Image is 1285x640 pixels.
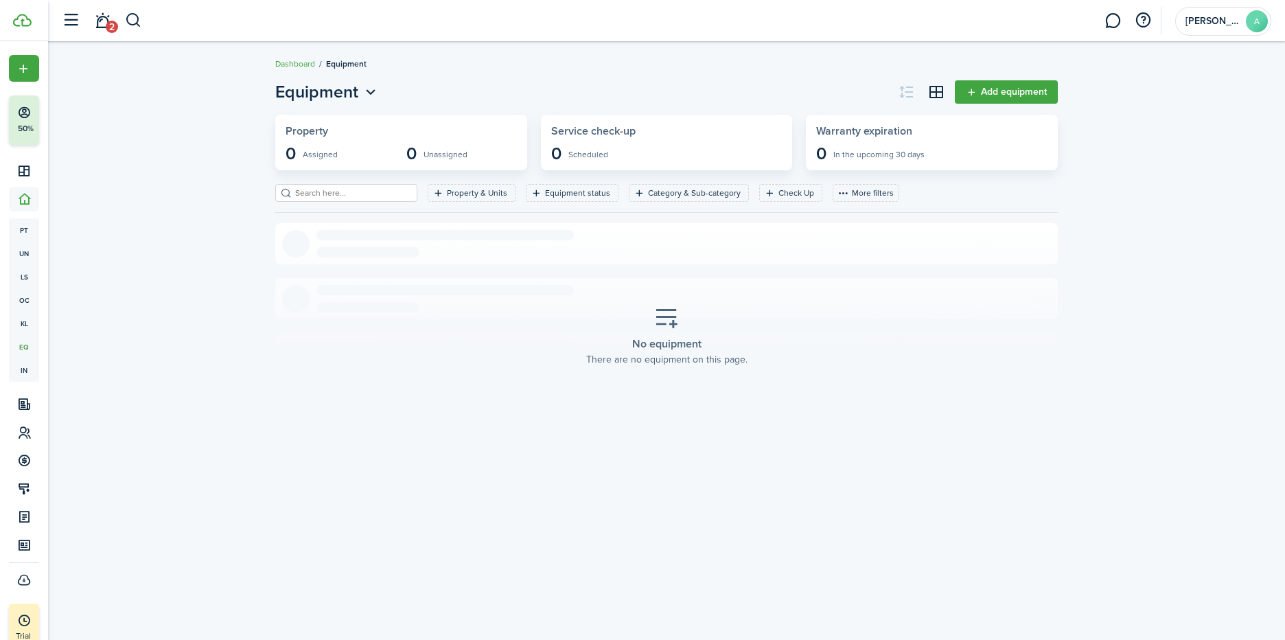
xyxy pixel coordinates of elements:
placeholder-description: There are no equipment on this page. [586,352,748,367]
p: 50% [17,123,34,135]
filter-tag: Open filter [428,184,516,202]
span: 2 [106,21,118,33]
widget-stats-description: 0 [816,144,826,163]
span: Equipment [326,58,367,70]
placeholder-title: No equipment [632,336,702,352]
button: More filters [833,184,899,202]
avatar-text: A [1246,10,1268,32]
widget-stats-subtitle: Assigned [303,147,338,161]
button: Open menu [275,80,380,104]
filter-tag: Open filter [629,184,749,202]
a: in [9,358,39,382]
filter-tag: Open filter [759,184,822,202]
filter-tag: Open filter [526,184,618,202]
filter-tag-label: Check Up [778,187,814,199]
button: Open menu [9,55,39,82]
button: 50% [9,95,123,145]
widget-stats-description: 0 [551,144,562,163]
input: Search here... [292,187,413,200]
a: Messaging [1100,3,1126,38]
a: Notifications [89,3,115,38]
widget-stats-title: Warranty expiration [816,125,1047,137]
filter-tag-label: Equipment status [545,187,610,199]
a: un [9,242,39,265]
widget-stats-description: 0 [286,144,296,163]
a: pt [9,218,39,242]
img: TenantCloud [13,14,32,27]
a: ls [9,265,39,288]
button: Equipment [275,80,380,104]
widget-stats-subtitle: Scheduled [568,147,608,161]
widget-stats-subtitle: In the upcoming 30 days [833,147,925,161]
span: Equipment [275,80,358,104]
widget-stats-title: Property [286,125,517,137]
button: Search [125,9,142,32]
a: Add equipment [955,80,1058,104]
button: Open resource center [1131,9,1155,32]
filter-tag-label: Property & Units [447,187,507,199]
widget-stats-title: Service check-up [551,125,783,137]
button: Open sidebar [58,8,84,34]
span: Abdallah [1185,16,1240,26]
a: Dashboard [275,58,315,70]
filter-tag-label: Category & Sub-category [648,187,741,199]
widget-stats-subtitle: Unassigned [424,147,467,161]
widget-stats-description: 0 [406,144,417,163]
a: kl [9,312,39,335]
a: oc [9,288,39,312]
a: eq [9,335,39,358]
